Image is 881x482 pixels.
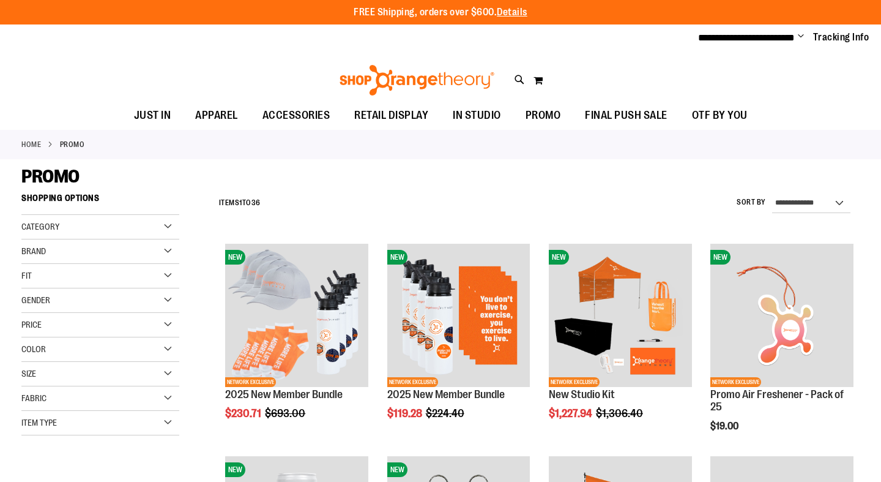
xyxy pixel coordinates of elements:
a: 2025 New Member Bundle [225,388,343,401]
span: $693.00 [265,407,307,420]
span: PROMO [526,102,561,129]
a: 2025 New Member Bundle [387,388,505,401]
a: 2025 New Member BundleNEWNETWORK EXCLUSIVE [387,244,530,389]
a: Details [497,7,527,18]
img: 2025 New Member Bundle [225,244,368,387]
h2: Items to [219,194,261,213]
span: Brand [21,246,46,256]
span: APPAREL [195,102,238,129]
button: Account menu [798,31,804,43]
span: $1,306.40 [596,407,645,420]
img: 2025 New Member Bundle [387,244,530,387]
span: RETAIL DISPLAY [354,102,428,129]
img: Shop Orangetheory [338,65,496,96]
span: NEW [225,250,245,265]
span: NEW [549,250,569,265]
span: PROMO [21,166,80,187]
strong: PROMO [60,139,85,150]
div: product [704,238,860,462]
span: NETWORK EXCLUSIVE [225,377,276,387]
span: Color [21,344,46,354]
span: IN STUDIO [453,102,501,129]
span: NETWORK EXCLUSIVE [549,377,600,387]
img: Promo Air Freshener - Pack of 25 [710,244,853,387]
span: Fabric [21,393,46,403]
span: NEW [387,462,407,477]
a: Home [21,139,41,150]
div: product [219,238,374,451]
a: Promo Air Freshener - Pack of 25 [710,388,844,413]
a: Tracking Info [813,31,869,44]
p: FREE Shipping, orders over $600. [354,6,527,20]
span: NEW [225,462,245,477]
span: $119.28 [387,407,424,420]
label: Sort By [737,197,766,208]
span: ACCESSORIES [262,102,330,129]
span: $224.40 [426,407,466,420]
span: Item Type [21,418,57,427]
span: FINAL PUSH SALE [585,102,667,129]
a: New Studio KitNEWNETWORK EXCLUSIVE [549,244,692,389]
span: NETWORK EXCLUSIVE [387,377,438,387]
span: 36 [251,198,261,207]
a: New Studio Kit [549,388,615,401]
span: NEW [387,250,407,265]
span: Price [21,320,42,329]
span: $1,227.94 [549,407,594,420]
div: product [381,238,537,451]
span: $19.00 [710,421,740,432]
span: OTF BY YOU [692,102,748,129]
span: Category [21,222,59,232]
a: 2025 New Member BundleNEWNETWORK EXCLUSIVE [225,244,368,389]
div: product [543,238,698,451]
img: New Studio Kit [549,244,692,387]
span: NETWORK EXCLUSIVE [710,377,761,387]
span: Size [21,369,36,378]
span: Gender [21,295,50,305]
strong: Shopping Options [21,187,179,215]
span: 1 [239,198,242,207]
span: $230.71 [225,407,263,420]
span: Fit [21,271,32,281]
a: Promo Air Freshener - Pack of 25NEWNETWORK EXCLUSIVE [710,244,853,389]
span: JUST IN [134,102,171,129]
span: NEW [710,250,730,265]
